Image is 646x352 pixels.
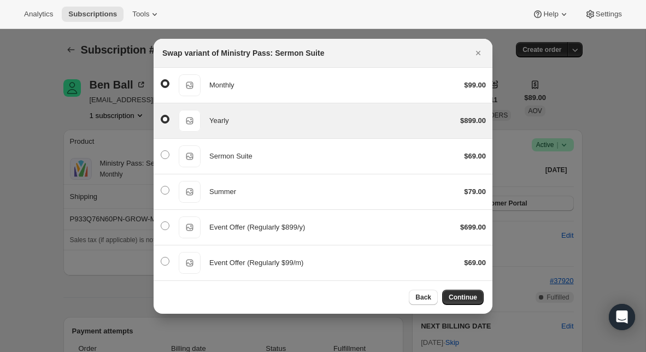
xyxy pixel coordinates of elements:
[209,116,229,125] span: Yearly
[415,293,431,302] span: Back
[460,115,486,126] div: $899.00
[464,257,486,268] div: $69.00
[209,187,236,196] span: Summer
[471,45,486,61] button: Close
[68,10,117,19] span: Subscriptions
[209,259,303,267] span: Event Offer (Regularly $99/m)
[543,10,558,19] span: Help
[162,48,324,58] h2: Swap variant of Ministry Pass: Sermon Suite
[209,223,305,231] span: Event Offer (Regularly $899/y)
[609,304,635,330] div: Open Intercom Messenger
[460,222,486,233] div: $699.00
[596,10,622,19] span: Settings
[62,7,124,22] button: Subscriptions
[209,152,252,160] span: Sermon Suite
[464,186,486,197] div: $79.00
[409,290,438,305] button: Back
[464,80,486,91] div: $99.00
[578,7,629,22] button: Settings
[526,7,575,22] button: Help
[442,290,484,305] button: Continue
[17,7,60,22] button: Analytics
[449,293,477,302] span: Continue
[126,7,167,22] button: Tools
[132,10,149,19] span: Tools
[24,10,53,19] span: Analytics
[209,81,234,89] span: Monthly
[464,151,486,162] div: $69.00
